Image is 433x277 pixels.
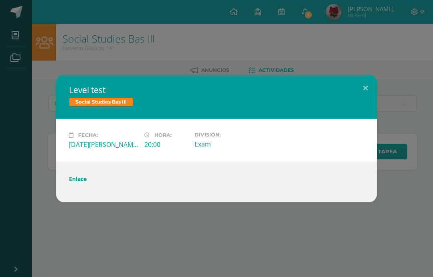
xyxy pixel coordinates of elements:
[78,132,98,138] span: Fecha:
[69,140,138,149] div: [DATE][PERSON_NAME]
[69,175,87,183] a: Enlace
[354,75,377,102] button: Close (Esc)
[194,132,263,138] label: División:
[154,132,172,138] span: Hora:
[69,97,133,107] span: Social Studies Bas III
[69,84,364,96] h2: Level test
[194,140,263,149] div: Exam
[144,140,188,149] div: 20:00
